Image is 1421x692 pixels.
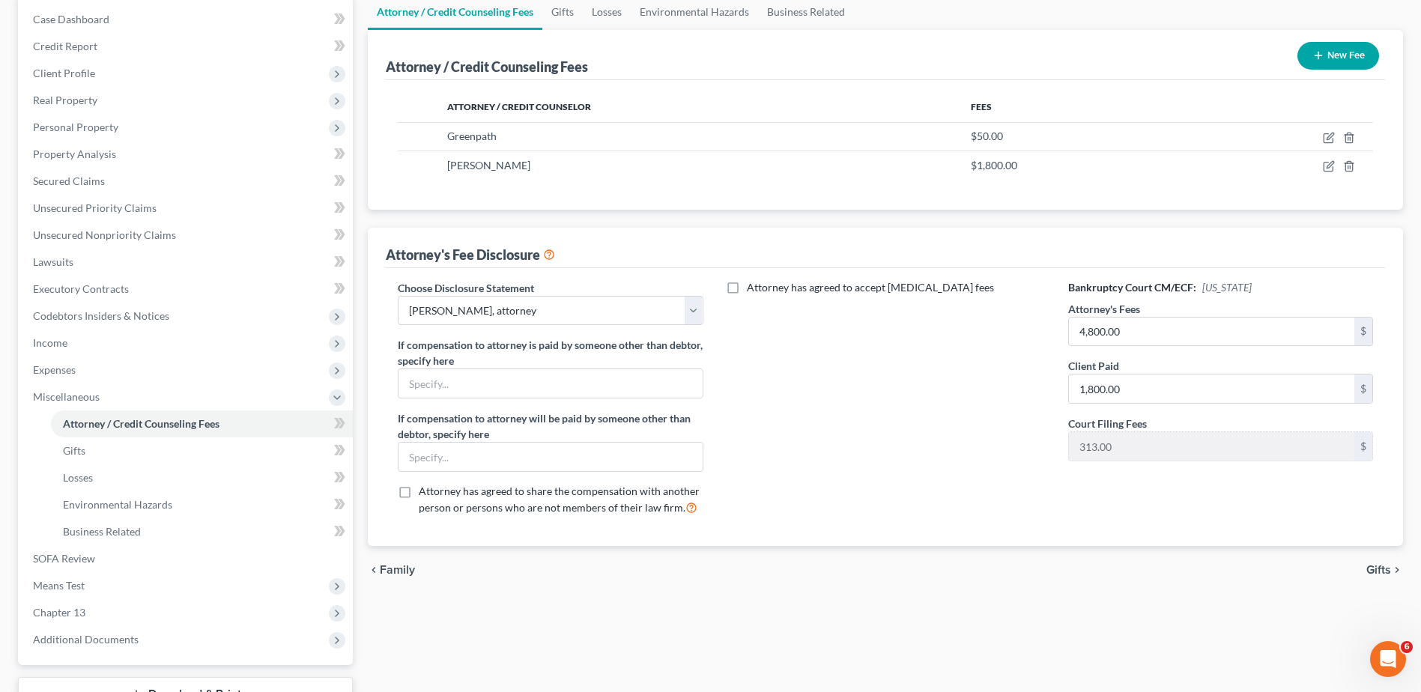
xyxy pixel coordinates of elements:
[33,363,76,376] span: Expenses
[33,255,73,268] span: Lawsuits
[33,633,139,646] span: Additional Documents
[33,390,100,403] span: Miscellaneous
[63,471,93,484] span: Losses
[33,67,95,79] span: Client Profile
[33,309,169,322] span: Codebtors Insiders & Notices
[33,94,97,106] span: Real Property
[63,417,219,430] span: Attorney / Credit Counseling Fees
[1354,318,1372,346] div: $
[1370,641,1406,677] iframe: Intercom live chat
[386,58,588,76] div: Attorney / Credit Counseling Fees
[21,33,353,60] a: Credit Report
[51,491,353,518] a: Environmental Hazards
[21,168,353,195] a: Secured Claims
[1297,42,1379,70] button: New Fee
[1069,374,1354,403] input: 0.00
[1202,281,1252,294] span: [US_STATE]
[447,130,497,142] span: Greenpath
[1068,416,1147,431] label: Court Filing Fees
[63,444,85,457] span: Gifts
[1401,641,1413,653] span: 6
[971,101,992,112] span: Fees
[21,276,353,303] a: Executory Contracts
[368,564,415,576] button: chevron_left Family
[33,174,105,187] span: Secured Claims
[399,443,702,471] input: Specify...
[33,40,97,52] span: Credit Report
[380,564,415,576] span: Family
[33,579,85,592] span: Means Test
[51,518,353,545] a: Business Related
[63,498,172,511] span: Environmental Hazards
[1391,564,1403,576] i: chevron_right
[1366,564,1391,576] span: Gifts
[1068,301,1140,317] label: Attorney's Fees
[51,464,353,491] a: Losses
[419,485,700,514] span: Attorney has agreed to share the compensation with another person or persons who are not members ...
[33,121,118,133] span: Personal Property
[33,228,176,241] span: Unsecured Nonpriority Claims
[33,552,95,565] span: SOFA Review
[747,281,994,294] span: Attorney has agreed to accept [MEDICAL_DATA] fees
[21,545,353,572] a: SOFA Review
[21,249,353,276] a: Lawsuits
[1068,280,1373,295] h6: Bankruptcy Court CM/ECF:
[386,246,555,264] div: Attorney's Fee Disclosure
[447,101,591,112] span: Attorney / Credit Counselor
[21,222,353,249] a: Unsecured Nonpriority Claims
[398,410,703,442] label: If compensation to attorney will be paid by someone other than debtor, specify here
[33,201,157,214] span: Unsecured Priority Claims
[63,525,141,538] span: Business Related
[51,410,353,437] a: Attorney / Credit Counseling Fees
[33,282,129,295] span: Executory Contracts
[33,148,116,160] span: Property Analysis
[33,606,85,619] span: Chapter 13
[21,195,353,222] a: Unsecured Priority Claims
[51,437,353,464] a: Gifts
[21,141,353,168] a: Property Analysis
[33,336,67,349] span: Income
[398,280,534,296] label: Choose Disclosure Statement
[1354,432,1372,461] div: $
[1068,358,1119,374] label: Client Paid
[33,13,109,25] span: Case Dashboard
[1069,318,1354,346] input: 0.00
[399,369,702,398] input: Specify...
[971,130,1003,142] span: $50.00
[971,159,1017,172] span: $1,800.00
[1366,564,1403,576] button: Gifts chevron_right
[447,159,530,172] span: [PERSON_NAME]
[1354,374,1372,403] div: $
[21,6,353,33] a: Case Dashboard
[1069,432,1354,461] input: 0.00
[368,564,380,576] i: chevron_left
[398,337,703,368] label: If compensation to attorney is paid by someone other than debtor, specify here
